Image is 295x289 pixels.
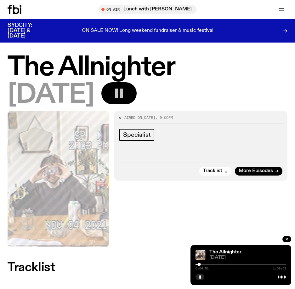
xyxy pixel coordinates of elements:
span: [DATE] [142,115,155,120]
img: Jasper Craig Adams holds a vintage camera to his eye, obscuring his face. He is wearing a grey ju... [196,250,206,260]
button: Tracklist [199,167,232,176]
span: More Episodes [239,169,273,173]
span: 1:59:59 [273,267,286,270]
span: Tracklist [203,169,222,173]
h1: The Allnighter [8,55,287,80]
p: ON SALE NOW! Long weekend fundraiser & music festival [82,28,213,34]
button: On AirLunch with [PERSON_NAME] [98,5,197,14]
h3: SYDCITY: [DATE] & [DATE] [8,23,48,39]
span: [DATE] [8,82,94,108]
a: The Allnighter [209,250,241,255]
a: Specialist [119,129,154,141]
span: [DATE] [209,255,286,260]
span: 0:04:51 [196,267,209,270]
h2: Tracklist [8,262,287,273]
a: More Episodes [235,167,282,176]
span: , 9:00pm [155,115,173,120]
span: Aired on [124,115,142,120]
span: Specialist [123,131,150,138]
